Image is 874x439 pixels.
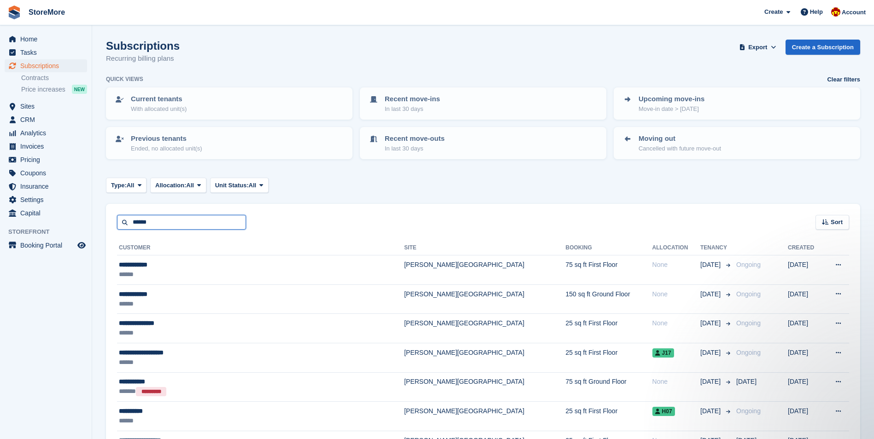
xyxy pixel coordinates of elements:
p: Current tenants [131,94,187,104]
span: [DATE] [700,289,722,299]
span: All [186,181,194,190]
span: Export [748,43,767,52]
span: All [249,181,257,190]
span: Type: [111,181,127,190]
p: Previous tenants [131,133,202,144]
a: menu [5,153,87,166]
a: menu [5,100,87,113]
span: H07 [652,407,675,416]
span: Analytics [20,127,76,139]
span: [DATE] [700,260,722,270]
h1: Subscriptions [106,40,180,52]
a: menu [5,140,87,153]
div: None [652,377,700,387]
td: [DATE] [788,314,823,343]
span: Invoices [20,140,76,153]
div: None [652,289,700,299]
span: Settings [20,193,76,206]
span: CRM [20,113,76,126]
p: In last 30 days [385,104,440,114]
div: None [652,318,700,328]
span: Unit Status: [215,181,249,190]
span: Insurance [20,180,76,193]
span: [DATE] [736,378,757,385]
td: [DATE] [788,402,823,431]
button: Export [738,40,778,55]
span: Ongoing [736,319,761,327]
a: Recent move-outs In last 30 days [361,128,605,158]
p: Moving out [639,133,721,144]
td: [PERSON_NAME][GEOGRAPHIC_DATA] [404,402,565,431]
th: Site [404,241,565,255]
span: [DATE] [700,318,722,328]
a: menu [5,167,87,179]
p: Move-in date > [DATE] [639,104,704,114]
a: menu [5,46,87,59]
span: Pricing [20,153,76,166]
h6: Quick views [106,75,143,83]
td: [PERSON_NAME][GEOGRAPHIC_DATA] [404,314,565,343]
span: Booking Portal [20,239,76,252]
span: [DATE] [700,377,722,387]
span: Account [842,8,866,17]
p: Cancelled with future move-out [639,144,721,153]
p: Upcoming move-ins [639,94,704,104]
button: Type: All [106,178,147,193]
a: Clear filters [827,75,860,84]
th: Created [788,241,823,255]
a: menu [5,59,87,72]
span: Subscriptions [20,59,76,72]
button: Allocation: All [150,178,206,193]
td: 75 sq ft First Floor [565,255,652,285]
th: Customer [117,241,404,255]
a: Create a Subscription [786,40,860,55]
span: All [127,181,135,190]
div: None [652,260,700,270]
span: Sites [20,100,76,113]
p: With allocated unit(s) [131,104,187,114]
a: menu [5,33,87,46]
td: 25 sq ft First Floor [565,402,652,431]
p: Recent move-ins [385,94,440,104]
a: menu [5,127,87,139]
p: Recurring billing plans [106,53,180,64]
a: menu [5,207,87,219]
span: Tasks [20,46,76,59]
a: Recent move-ins In last 30 days [361,88,605,119]
a: menu [5,180,87,193]
span: Sort [831,218,843,227]
td: [DATE] [788,284,823,314]
a: Preview store [76,240,87,251]
span: Help [810,7,823,17]
span: Storefront [8,227,92,237]
span: [DATE] [700,406,722,416]
td: 25 sq ft First Floor [565,343,652,372]
img: Store More Team [831,7,840,17]
td: [PERSON_NAME][GEOGRAPHIC_DATA] [404,255,565,285]
a: Contracts [21,74,87,82]
td: 150 sq ft Ground Floor [565,284,652,314]
th: Tenancy [700,241,733,255]
span: Ongoing [736,290,761,298]
span: J17 [652,348,674,358]
a: menu [5,193,87,206]
td: 25 sq ft First Floor [565,314,652,343]
img: stora-icon-8386f47178a22dfd0bd8f6a31ec36ba5ce8667c1dd55bd0f319d3a0aa187defe.svg [7,6,21,19]
a: Upcoming move-ins Move-in date > [DATE] [615,88,859,119]
span: [DATE] [700,348,722,358]
td: [PERSON_NAME][GEOGRAPHIC_DATA] [404,372,565,402]
td: [DATE] [788,372,823,402]
th: Allocation [652,241,700,255]
span: Price increases [21,85,65,94]
a: menu [5,113,87,126]
a: Current tenants With allocated unit(s) [107,88,352,119]
td: [DATE] [788,343,823,372]
span: Ongoing [736,349,761,356]
a: Previous tenants Ended, no allocated unit(s) [107,128,352,158]
a: Price increases NEW [21,84,87,94]
span: Create [764,7,783,17]
div: NEW [72,85,87,94]
span: Coupons [20,167,76,179]
span: Capital [20,207,76,219]
a: StoreMore [25,5,69,20]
